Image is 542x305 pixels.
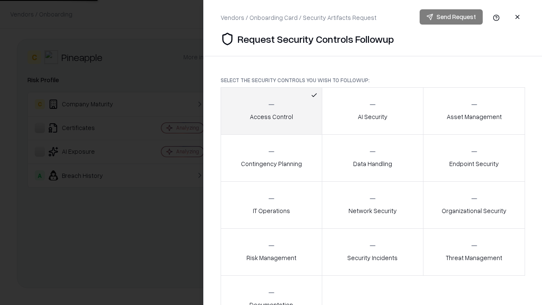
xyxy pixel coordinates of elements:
[446,253,502,262] p: Threat Management
[250,112,293,121] p: Access Control
[442,206,506,215] p: Organizational Security
[447,112,502,121] p: Asset Management
[238,32,394,46] p: Request Security Controls Followup
[423,228,525,276] button: Threat Management
[358,112,387,121] p: AI Security
[348,206,397,215] p: Network Security
[353,159,392,168] p: Data Handling
[253,206,290,215] p: IT Operations
[322,228,424,276] button: Security Incidents
[221,13,376,22] div: Vendors / Onboarding Card / Security Artifacts Request
[221,77,525,84] p: Select the security controls you wish to followup:
[221,181,322,229] button: IT Operations
[423,87,525,135] button: Asset Management
[322,134,424,182] button: Data Handling
[423,181,525,229] button: Organizational Security
[322,181,424,229] button: Network Security
[221,87,322,135] button: Access Control
[221,228,322,276] button: Risk Management
[246,253,296,262] p: Risk Management
[322,87,424,135] button: AI Security
[241,159,302,168] p: Contingency Planning
[347,253,398,262] p: Security Incidents
[423,134,525,182] button: Endpoint Security
[221,134,322,182] button: Contingency Planning
[449,159,499,168] p: Endpoint Security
